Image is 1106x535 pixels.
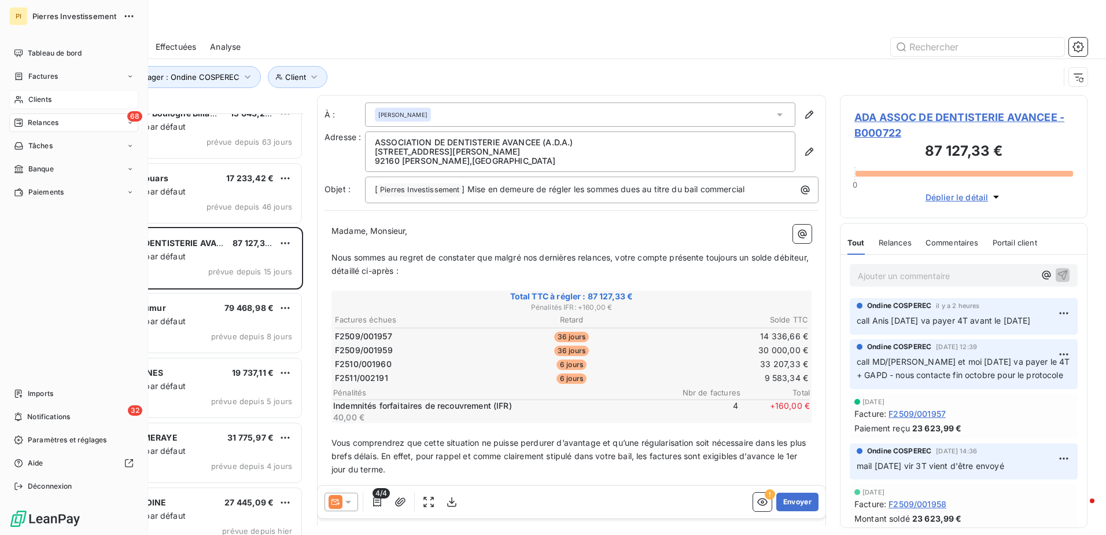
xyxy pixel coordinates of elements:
span: Pierres Investissement [378,184,461,197]
span: Clients [28,94,51,105]
th: Retard [493,314,650,326]
span: Pénalités IFR : + 160,00 € [333,302,810,313]
div: grid [56,113,303,535]
td: 33 207,33 € [651,358,809,371]
span: [ [375,184,378,194]
span: Pierres Investissement [32,12,116,21]
span: prévue depuis 4 jours [211,461,292,471]
span: Effectuées [156,41,197,53]
span: Notifications [27,412,70,422]
span: Total TTC à régler : 87 127,33 € [333,291,810,302]
span: il y a 2 heures [936,302,979,309]
p: [STREET_ADDRESS][PERSON_NAME] [375,147,786,156]
span: Paiements [28,187,64,197]
span: 36 jours [554,346,589,356]
span: call MD/[PERSON_NAME] et moi [DATE] va payer le 4T + GAPD - nous contacte fin octobre pour le pro... [857,357,1072,380]
span: F2511/002191 [335,372,388,384]
th: Factures échues [334,314,492,326]
span: 27 445,09 € [224,497,274,507]
span: Facture : [854,408,886,420]
span: prévue depuis 63 jours [207,137,292,146]
span: Relances [28,118,58,128]
span: ] Mise en demeure de régler les sommes dues au titre du bail commercial [462,184,744,194]
p: ASSOCIATION DE DENTISTERIE AVANCEE (A.D.A.) [375,138,786,147]
td: 14 336,66 € [651,330,809,343]
th: Solde TTC [651,314,809,326]
span: Madame, Monsieur, [331,226,408,236]
button: Property Manager : Ondine COSPEREC [82,66,261,88]
span: [DATE] [862,398,884,405]
button: Envoyer [776,493,819,511]
span: Total [740,388,810,397]
span: Portail client [993,238,1037,247]
span: mail [DATE] vir 3T vient d'être envoyé [857,461,1004,471]
span: [DATE] 12:39 [936,343,977,350]
span: Objet : [325,184,351,194]
span: Tableau de bord [28,48,82,58]
span: Facture : [854,498,886,510]
input: Rechercher [891,38,1064,56]
label: À : [325,109,365,120]
span: F2509/001957 [335,331,392,342]
span: prévue depuis 46 jours [207,202,292,211]
span: prévue depuis 5 jours [211,397,292,406]
span: Property Manager : Ondine COSPEREC [99,72,239,82]
span: + 160,00 € [740,400,810,423]
p: 92160 [PERSON_NAME] , [GEOGRAPHIC_DATA] [375,156,786,166]
p: Indemnités forfaitaires de recouvrement (IFR) [333,400,666,412]
span: 6 jours [556,360,587,370]
span: Banque [28,164,54,174]
span: Paramètres et réglages [28,435,106,445]
span: Aide [28,458,43,468]
span: F2510/001960 [335,358,392,370]
span: Pénalités [333,388,671,397]
span: Tâches [28,141,53,151]
span: Factures [28,71,58,82]
div: PI [9,7,28,25]
span: Tout [847,238,865,247]
span: [DATE] [862,489,884,496]
span: ADA ASSOC DE DENTISTERIE AVANCEE [82,238,239,248]
span: 87 127,33 € [233,238,278,248]
span: prévue depuis 15 jours [208,267,292,276]
span: Paiement reçu [854,422,910,434]
span: Imports [28,389,53,399]
span: call Anis [DATE] va payer 4T avant le [DATE] [857,316,1031,325]
button: Déplier le détail [922,190,1006,204]
span: Montant soldé [854,512,910,525]
span: 23 623,99 € [912,512,962,525]
span: 4/4 [373,488,390,499]
span: Adresse : [325,132,361,142]
span: Client [285,72,306,82]
span: 31 775,97 € [227,433,274,442]
button: Client [268,66,327,88]
span: [DATE] 14:36 [936,448,977,455]
span: 79 468,98 € [224,303,274,313]
span: F2509/001959 [335,345,393,356]
span: Ondine COSPEREC [867,446,931,456]
span: Ondine COSPEREC [867,301,931,311]
span: Ondine COSPEREC [867,342,931,352]
span: F2509/001958 [889,498,946,510]
span: 32 [128,405,142,416]
span: 36 jours [554,332,589,342]
span: 68 [127,111,142,122]
td: 30 000,00 € [651,344,809,357]
span: Relances [879,238,912,247]
iframe: Intercom live chat [1067,496,1094,523]
img: Logo LeanPay [9,510,81,528]
span: 0 [853,180,857,189]
span: Analyse [210,41,241,53]
span: 4 [669,400,738,423]
span: Vous comprendrez que cette situation ne puisse perdurer d’avantage et qu’une régularisation soit ... [331,438,808,474]
td: 9 583,34 € [651,372,809,384]
span: Nbr de factures [671,388,740,397]
span: ADA ASSOC DE DENTISTERIE AVANCEE - B000722 [854,109,1073,141]
span: Commentaires [926,238,979,247]
span: 23 623,99 € [912,422,962,434]
span: F2509/001957 [889,408,946,420]
span: 17 233,42 € [226,173,274,183]
span: Nous sommes au regret de constater que malgré nos dernières relances, votre compte présente toujo... [331,252,811,276]
a: Aide [9,454,138,472]
span: 6 jours [556,373,587,384]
